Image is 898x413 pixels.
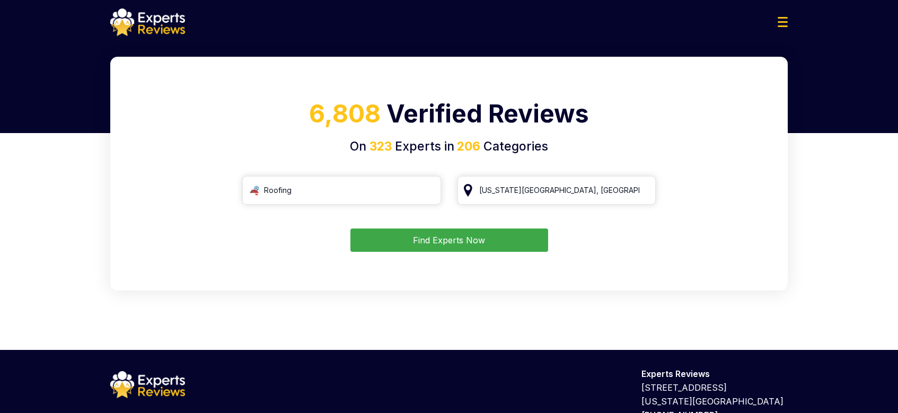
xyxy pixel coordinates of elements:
[309,99,381,128] span: 6,808
[457,176,656,205] input: Your City
[123,137,775,156] h4: On Experts in Categories
[641,381,788,394] p: [STREET_ADDRESS]
[242,176,441,205] input: Search Category
[454,139,480,154] span: 206
[641,367,788,381] p: Experts Reviews
[641,394,788,408] p: [US_STATE][GEOGRAPHIC_DATA]
[110,371,185,399] img: logo
[369,139,392,154] span: 323
[110,8,185,36] img: logo
[350,229,548,252] button: Find Experts Now
[123,95,775,137] h1: Verified Reviews
[778,17,788,27] img: Menu Icon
